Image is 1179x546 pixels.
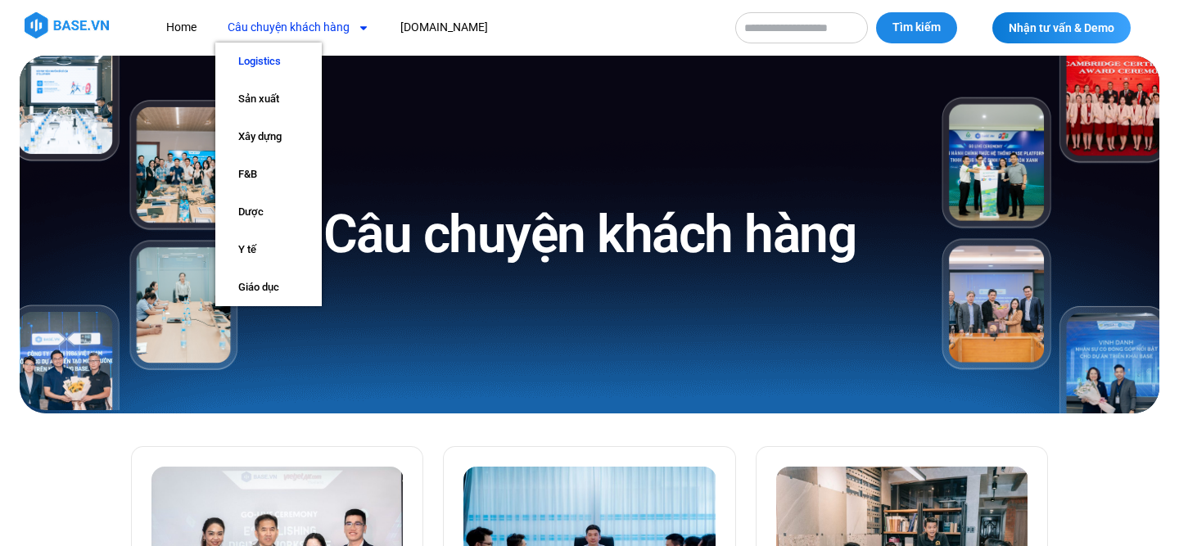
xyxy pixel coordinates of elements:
[215,12,382,43] a: Câu chuyện khách hàng
[215,80,322,118] a: Sản xuất
[1009,22,1114,34] span: Nhận tư vấn & Demo
[215,268,322,306] a: Giáo dục
[215,193,322,231] a: Dược
[876,12,957,43] button: Tìm kiếm
[215,43,322,306] ul: Câu chuyện khách hàng
[215,43,322,80] a: Logistics
[388,12,500,43] a: [DOMAIN_NAME]
[323,201,856,268] h1: Câu chuyện khách hàng
[992,12,1131,43] a: Nhận tư vấn & Demo
[892,20,941,36] span: Tìm kiếm
[215,156,322,193] a: F&B
[154,12,209,43] a: Home
[215,118,322,156] a: Xây dựng
[215,231,322,268] a: Y tế
[154,12,719,43] nav: Menu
